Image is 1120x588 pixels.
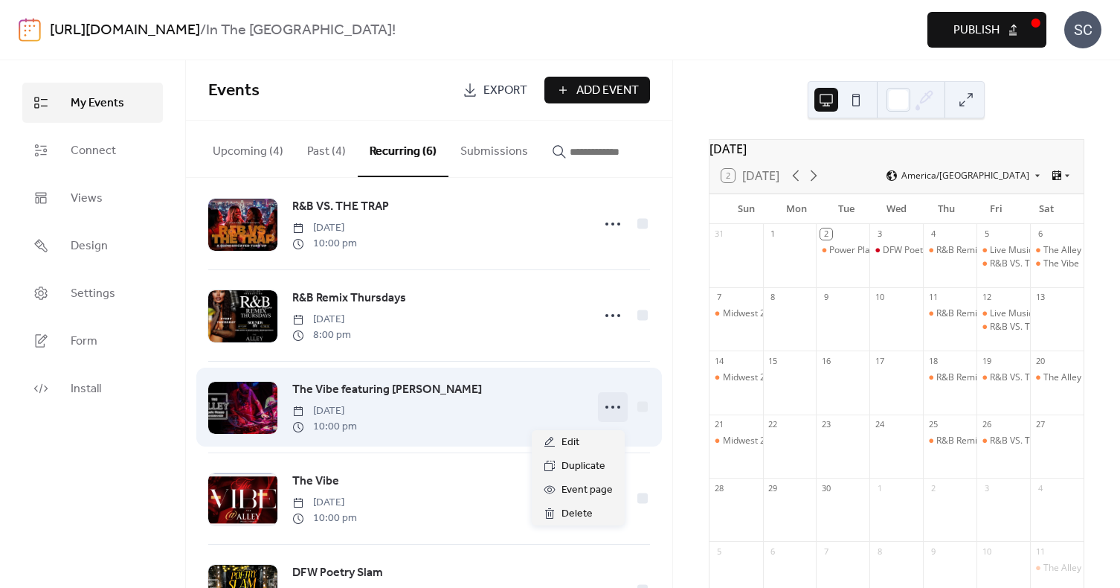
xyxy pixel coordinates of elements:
[561,482,613,499] span: Event page
[292,220,357,236] span: [DATE]
[292,198,389,216] span: R&B VS. THE TRAP
[874,229,885,240] div: 3
[976,321,1030,333] div: R&B VS. THE TRAP
[723,435,959,447] div: Midwest 2 Dallas – NFL Watch Party Series (Midwest Bar)
[923,371,976,384] div: R&B Remix Thursdays
[976,258,1030,270] div: R&B VS. THE TRAP
[1034,229,1046,240] div: 6
[201,121,295,176] button: Upcoming (4)
[820,482,831,493] div: 30
[714,229,725,240] div: 31
[714,482,725,493] div: 28
[292,473,339,490] span: The Vibe
[292,511,357,526] span: 10:00 pm
[1030,562,1084,575] div: The Alley Music House Concert Series presents Kevin Hawkins Live
[292,403,357,419] span: [DATE]
[820,419,831,430] div: 23
[71,333,97,351] span: Form
[923,307,976,320] div: R&B Remix Thursdays
[820,229,831,240] div: 2
[292,197,389,217] a: R&B VS. THE TRAP
[1043,258,1079,270] div: The Vibe
[576,82,639,100] span: Add Event
[976,371,1030,384] div: R&B VS. THE TRAP
[767,482,779,493] div: 29
[874,482,885,493] div: 1
[927,12,1046,48] button: Publish
[561,434,579,452] span: Edit
[927,482,939,493] div: 2
[976,244,1030,257] div: Live Music Performance by TMarsh
[709,435,763,447] div: Midwest 2 Dallas – NFL Watch Party Series (Midwest Bar)
[971,194,1021,224] div: Fri
[953,22,1000,39] span: Publish
[200,16,206,45] b: /
[208,74,260,107] span: Events
[723,307,959,320] div: Midwest 2 Dallas – NFL Watch Party Series (Midwest Bar)
[22,321,163,361] a: Form
[976,307,1030,320] div: Live Music Performance by Don Diego & The Razz Band
[714,546,725,557] div: 5
[714,355,725,366] div: 14
[767,546,779,557] div: 6
[820,546,831,557] div: 7
[71,190,103,208] span: Views
[767,419,779,430] div: 22
[990,258,1066,270] div: R&B VS. THE TRAP
[292,312,351,327] span: [DATE]
[1064,11,1101,48] div: SC
[927,419,939,430] div: 25
[448,121,540,176] button: Submissions
[820,292,831,303] div: 9
[883,244,954,257] div: DFW Poetry Slam
[709,140,1084,158] div: [DATE]
[292,327,351,343] span: 8:00 pm
[927,292,939,303] div: 11
[990,435,1066,447] div: R&B VS. THE TRAP
[1030,244,1084,257] div: The Alley Music House Concert Series presents Cupid Live
[990,321,1066,333] div: R&B VS. THE TRAP
[927,229,939,240] div: 4
[714,292,725,303] div: 7
[544,77,650,103] button: Add Event
[292,381,482,399] span: The Vibe featuring [PERSON_NAME]
[1034,292,1046,303] div: 13
[22,273,163,313] a: Settings
[22,83,163,123] a: My Events
[561,505,593,523] span: Delete
[22,226,163,266] a: Design
[981,419,992,430] div: 26
[561,458,605,476] span: Duplicate
[767,292,779,303] div: 8
[292,380,482,400] a: The Vibe featuring [PERSON_NAME]
[927,546,939,557] div: 9
[874,546,885,557] div: 8
[292,236,357,252] span: 10:00 pm
[50,16,200,45] a: [URL][DOMAIN_NAME]
[358,121,448,177] button: Recurring (6)
[923,244,976,257] div: R&B Remix Thursdays
[1034,355,1046,366] div: 20
[292,419,357,435] span: 10:00 pm
[709,307,763,320] div: Midwest 2 Dallas – NFL Watch Party Series (Midwest Bar)
[976,435,1030,447] div: R&B VS. THE TRAP
[292,472,339,491] a: The Vibe
[292,289,406,308] a: R&B Remix Thursdays
[19,18,41,42] img: logo
[22,368,163,409] a: Install
[1034,419,1046,430] div: 27
[981,482,992,493] div: 3
[714,419,725,430] div: 21
[1034,482,1046,493] div: 4
[981,546,992,557] div: 10
[709,371,763,384] div: Midwest 2 Dallas – NFL Watch Party Series (Midwest Bar)
[936,244,1027,257] div: R&B Remix Thursdays
[981,355,992,366] div: 19
[927,355,939,366] div: 18
[821,194,871,224] div: Tue
[1030,371,1084,384] div: The Alley Music House Concert Series presents Marsha Ambrosius
[990,371,1066,384] div: R&B VS. THE TRAP
[206,16,396,45] b: In The [GEOGRAPHIC_DATA]!
[874,355,885,366] div: 17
